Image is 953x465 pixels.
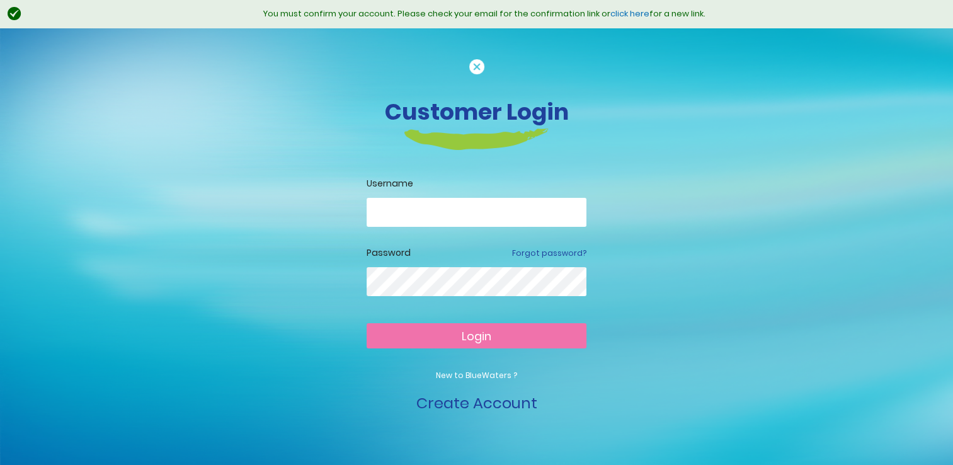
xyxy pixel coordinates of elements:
a: Create Account [416,393,537,413]
label: Username [367,177,586,190]
span: Login [462,328,491,344]
label: Password [367,246,411,260]
div: You must confirm your account. Please check your email for the confirmation link or for a new link. [28,8,940,20]
button: Login [367,323,586,348]
img: login-heading-border.png [404,129,549,150]
a: click here [610,8,649,20]
h3: Customer Login [127,98,826,125]
a: Forgot password? [512,248,586,259]
p: New to BlueWaters ? [367,370,586,381]
img: cancel [469,59,484,74]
